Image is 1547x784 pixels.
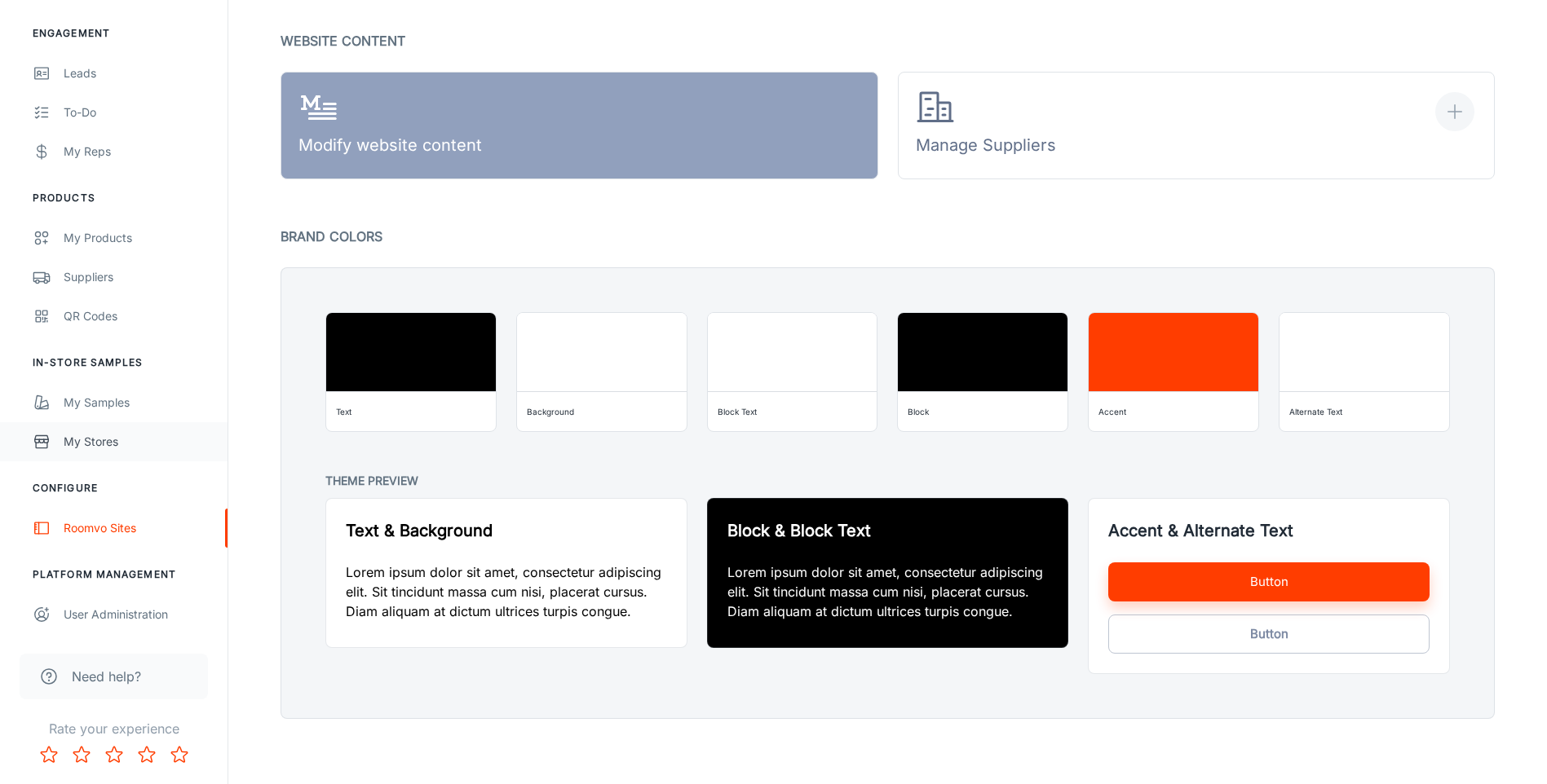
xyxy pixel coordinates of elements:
[64,64,211,82] div: Leads
[916,88,1056,164] div: Manage Suppliers
[72,667,141,686] span: Need help?
[325,471,1450,491] p: Theme Preview
[64,394,211,412] div: My Samples
[65,738,98,771] button: Rate 2 star
[1108,518,1430,543] h5: Accent & Alternate Text
[13,719,214,738] p: Rate your experience
[64,268,211,286] div: Suppliers
[898,72,1496,179] button: Manage Suppliers
[298,88,482,164] div: Modify website content
[1108,614,1430,654] button: Button
[64,433,211,451] div: My Stores
[33,738,65,771] button: Rate 1 star
[336,403,351,420] div: Text
[1098,403,1126,420] div: Accent
[163,738,196,771] button: Rate 5 star
[1108,562,1430,601] button: Button
[281,225,1495,248] p: Brand Colors
[718,403,757,420] div: Block Text
[346,518,667,543] h5: Text & Background
[64,143,211,161] div: My Reps
[98,738,130,771] button: Rate 3 star
[1289,403,1342,420] div: Alternate Text
[346,562,667,621] p: Lorem ipsum dolor sit amet, consectetur adipiscing elit. Sit tincidunt massa cum nisi, placerat c...
[527,403,574,420] div: Background
[281,72,878,179] a: Modify website content
[908,403,929,420] div: Block
[64,519,211,537] div: Roomvo Sites
[727,562,1049,621] p: Lorem ipsum dolor sit amet, consectetur adipiscing elit. Sit tincidunt massa cum nisi, placerat c...
[64,307,211,325] div: QR Codes
[130,738,163,771] button: Rate 4 star
[64,229,211,247] div: My Products
[281,29,1495,52] p: Website Content
[64,104,211,121] div: To-do
[727,518,1049,543] h5: Block & Block Text
[64,606,211,623] div: User Administration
